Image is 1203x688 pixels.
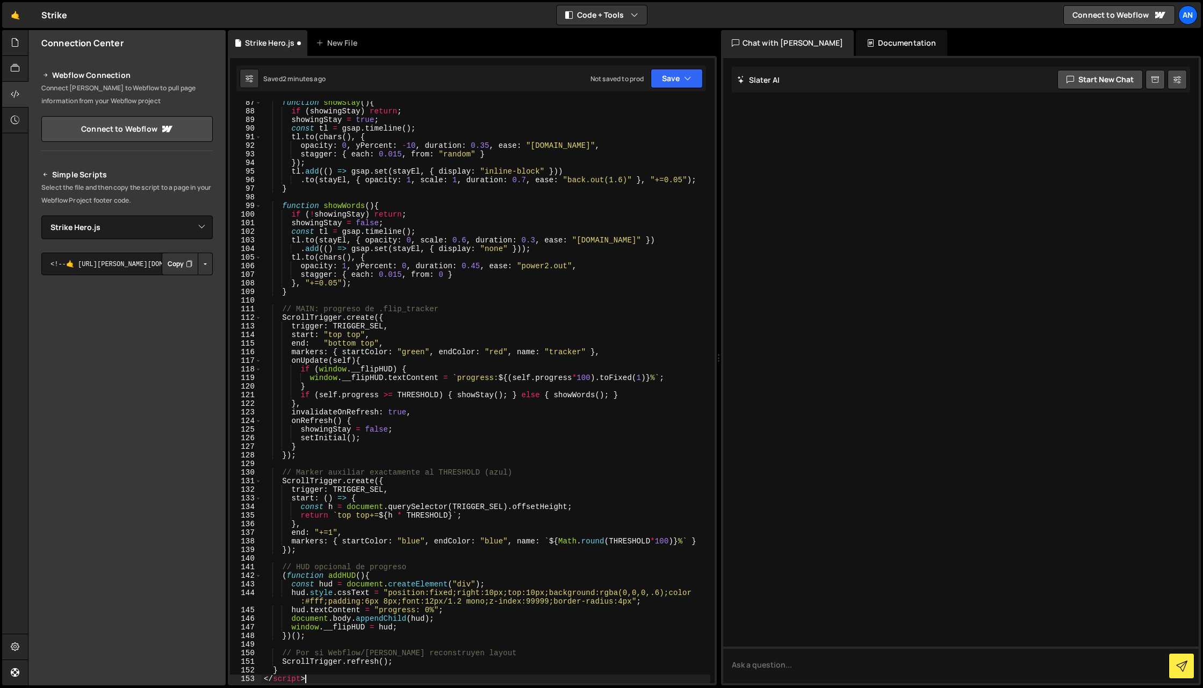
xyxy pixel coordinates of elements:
div: 114 [230,331,262,339]
div: 94 [230,159,262,167]
div: 136 [230,520,262,528]
div: 109 [230,288,262,296]
button: Copy [162,253,198,275]
button: Code + Tools [557,5,647,25]
div: 88 [230,107,262,116]
div: 97 [230,184,262,193]
div: 110 [230,296,262,305]
a: An [1178,5,1198,25]
div: 90 [230,124,262,133]
div: 99 [230,202,262,210]
div: Documentation [856,30,947,56]
div: 125 [230,425,262,434]
div: 146 [230,614,262,623]
h2: Slater AI [737,75,780,85]
div: New File [316,38,361,48]
div: 108 [230,279,262,288]
div: 113 [230,322,262,331]
div: 131 [230,477,262,485]
div: Strike [41,9,67,21]
div: 106 [230,262,262,270]
div: 138 [230,537,262,546]
div: 150 [230,649,262,657]
div: 100 [230,210,262,219]
div: 151 [230,657,262,666]
div: 143 [230,580,262,589]
div: 140 [230,554,262,563]
div: 132 [230,485,262,494]
div: 89 [230,116,262,124]
div: 116 [230,348,262,356]
div: 148 [230,632,262,640]
iframe: YouTube video player [41,293,214,390]
div: 152 [230,666,262,675]
div: 105 [230,253,262,262]
div: 145 [230,606,262,614]
div: 129 [230,460,262,468]
div: 117 [230,356,262,365]
div: 98 [230,193,262,202]
div: 119 [230,374,262,382]
div: 137 [230,528,262,537]
div: 126 [230,434,262,442]
div: 112 [230,313,262,322]
div: Button group with nested dropdown [162,253,213,275]
div: 104 [230,245,262,253]
div: Chat with [PERSON_NAME] [721,30,854,56]
iframe: YouTube video player [41,397,214,493]
div: 122 [230,399,262,408]
h2: Webflow Connection [41,69,213,82]
div: 153 [230,675,262,683]
div: 101 [230,219,262,227]
div: 133 [230,494,262,503]
textarea: <!--🤙 [URL][PERSON_NAME][DOMAIN_NAME]> <script>document.addEventListener("DOMContentLoaded", func... [41,253,213,275]
div: Saved [263,74,326,83]
button: Start new chat [1057,70,1143,89]
div: 115 [230,339,262,348]
div: 111 [230,305,262,313]
div: 121 [230,391,262,399]
h2: Connection Center [41,37,124,49]
div: Strike Hero.js [245,38,294,48]
div: 139 [230,546,262,554]
div: 134 [230,503,262,511]
div: 102 [230,227,262,236]
div: 96 [230,176,262,184]
div: 95 [230,167,262,176]
p: Select the file and then copy the script to a page in your Webflow Project footer code. [41,181,213,207]
div: 87 [230,98,262,107]
div: 128 [230,451,262,460]
div: 93 [230,150,262,159]
a: Connect to Webflow [41,116,213,142]
p: Connect [PERSON_NAME] to Webflow to pull page information from your Webflow project [41,82,213,107]
button: Save [651,69,703,88]
div: 141 [230,563,262,571]
div: 91 [230,133,262,141]
div: 130 [230,468,262,477]
div: 147 [230,623,262,632]
div: 118 [230,365,262,374]
div: 107 [230,270,262,279]
div: 127 [230,442,262,451]
div: 149 [230,640,262,649]
div: Not saved to prod [590,74,644,83]
h2: Simple Scripts [41,168,213,181]
div: 124 [230,417,262,425]
div: 2 minutes ago [283,74,326,83]
div: 144 [230,589,262,606]
div: 103 [230,236,262,245]
a: 🤙 [2,2,28,28]
div: 123 [230,408,262,417]
div: 135 [230,511,262,520]
div: 92 [230,141,262,150]
div: 120 [230,382,262,391]
div: 142 [230,571,262,580]
a: Connect to Webflow [1063,5,1175,25]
